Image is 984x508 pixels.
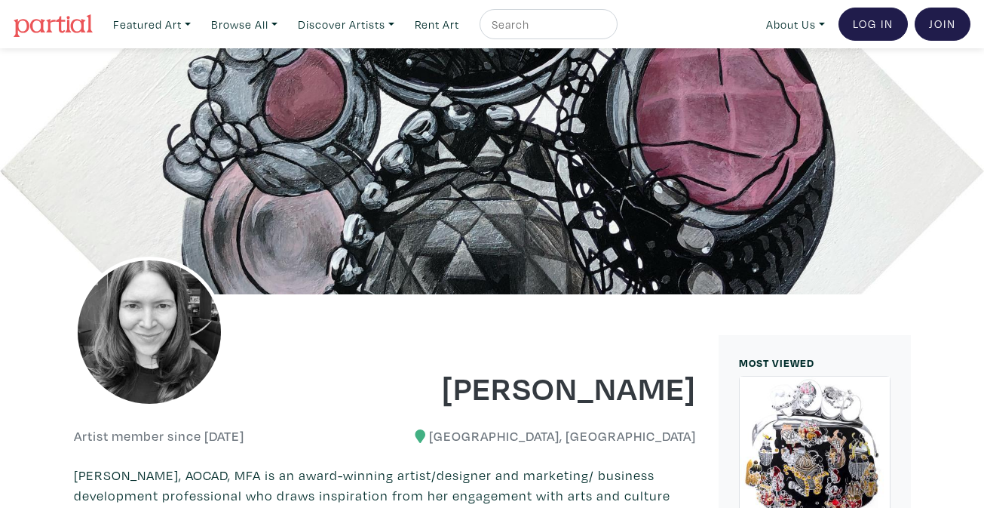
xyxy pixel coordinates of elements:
[408,9,466,40] a: Rent Art
[106,9,198,40] a: Featured Art
[759,9,832,40] a: About Us
[490,15,603,34] input: Search
[204,9,284,40] a: Browse All
[396,428,696,445] h6: [GEOGRAPHIC_DATA], [GEOGRAPHIC_DATA]
[291,9,401,40] a: Discover Artists
[74,257,225,408] img: phpThumb.php
[838,8,908,41] a: Log In
[74,428,244,445] h6: Artist member since [DATE]
[915,8,970,41] a: Join
[396,367,696,408] h1: [PERSON_NAME]
[739,356,814,370] small: MOST VIEWED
